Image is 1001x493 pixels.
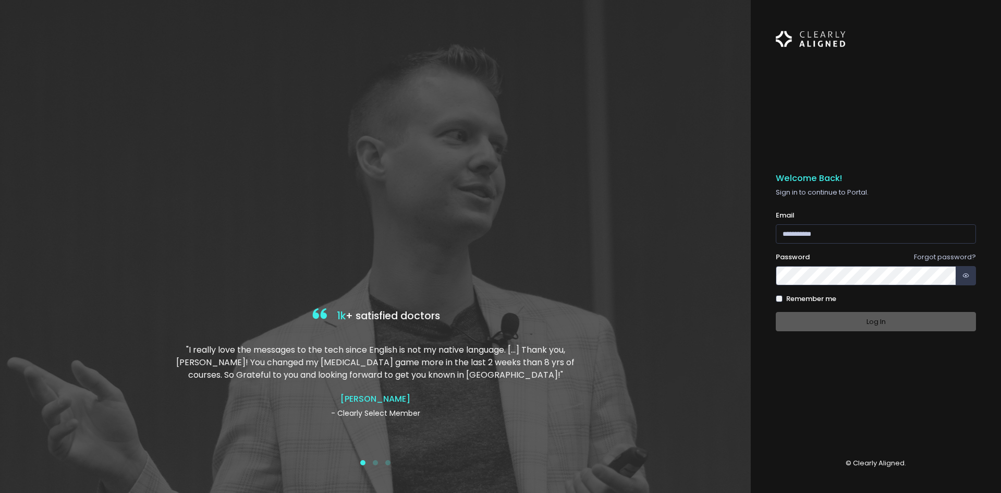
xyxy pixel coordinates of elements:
[776,173,976,184] h5: Welcome Back!
[776,187,976,198] p: Sign in to continue to Portal.
[174,344,577,381] p: "I really love the messages to the tech since English is not my native language. […] Thank you, [...
[776,25,846,53] img: Logo Horizontal
[776,458,976,468] p: © Clearly Aligned.
[337,309,346,323] span: 1k
[174,394,577,404] h4: [PERSON_NAME]
[174,306,577,327] h4: + satisfied doctors
[776,252,810,262] label: Password
[914,252,976,262] a: Forgot password?
[776,210,795,221] label: Email
[786,294,836,304] label: Remember me
[174,408,577,419] p: - Clearly Select Member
